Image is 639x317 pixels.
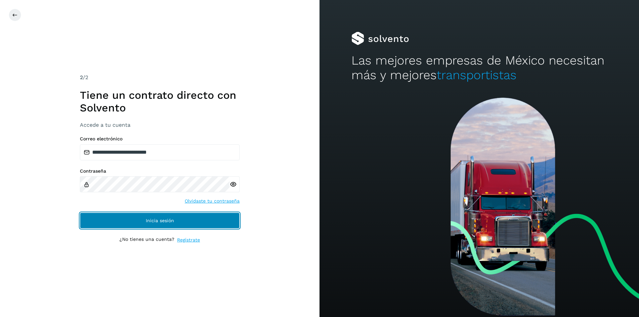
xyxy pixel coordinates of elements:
p: ¿No tienes una cuenta? [119,237,174,243]
a: Olvidaste tu contraseña [185,198,240,205]
span: 2 [80,74,83,80]
button: Inicia sesión [80,213,240,229]
div: /2 [80,74,240,81]
label: Correo electrónico [80,136,240,142]
span: Inicia sesión [146,218,174,223]
h2: Las mejores empresas de México necesitan más y mejores [351,53,607,83]
h1: Tiene un contrato directo con Solvento [80,89,240,114]
h3: Accede a tu cuenta [80,122,240,128]
span: transportistas [437,68,517,82]
label: Contraseña [80,168,240,174]
a: Regístrate [177,237,200,243]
